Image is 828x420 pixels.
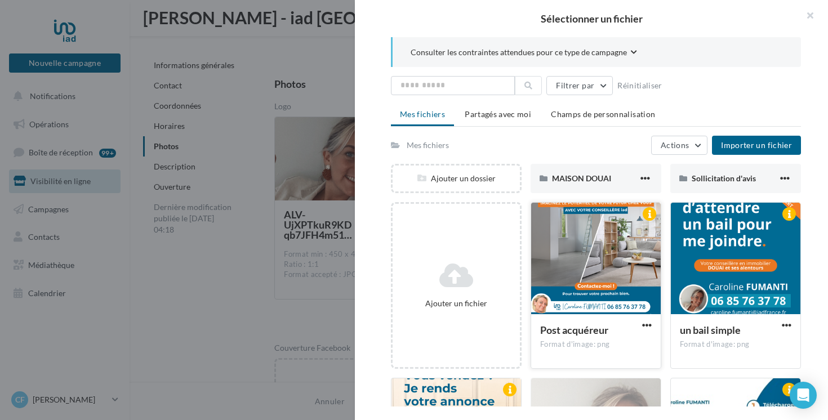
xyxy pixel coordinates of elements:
button: Actions [651,136,707,155]
span: un bail simple [680,324,741,336]
span: MAISON DOUAI [552,173,611,183]
div: Open Intercom Messenger [790,382,817,409]
button: Consulter les contraintes attendues pour ce type de campagne [411,46,637,60]
span: Partagés avec moi [465,109,531,119]
div: Ajouter un fichier [397,298,515,309]
span: Sollicitation d'avis [692,173,756,183]
div: Ajouter un dossier [393,173,520,184]
span: Mes fichiers [400,109,445,119]
button: Réinitialiser [613,79,667,92]
div: Format d'image: png [680,339,791,350]
button: Importer un fichier [712,136,801,155]
div: Format d'image: png [540,339,652,350]
span: Champs de personnalisation [551,109,655,119]
button: Filtrer par [546,76,613,95]
span: Consulter les contraintes attendues pour ce type de campagne [411,47,627,58]
span: Actions [661,140,689,150]
div: Mes fichiers [407,140,449,151]
span: Post acquéreur [540,324,608,336]
span: Importer un fichier [721,140,792,150]
h2: Sélectionner un fichier [373,14,810,24]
